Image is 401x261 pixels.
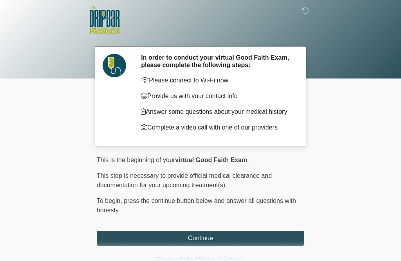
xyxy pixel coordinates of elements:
p: Answer some questions about your medical history [141,107,293,117]
img: Agent Avatar [103,54,126,77]
p: Provide us with your contact info [141,91,293,101]
button: Continue [97,231,304,246]
img: The DripBar - Magnolia Logo [89,6,120,35]
p: Complete a video call with one of our providers [141,123,293,132]
span: This step is necessary to provide official medical clearance and documentation for your upcoming ... [97,172,272,188]
strong: virtual Good Faith Exam [175,157,247,163]
span: To begin, [97,197,124,204]
span: . [247,157,249,163]
span: press the continue button below and answer all questions with honesty. [97,197,296,214]
p: Please connect to Wi-Fi now [141,76,293,85]
span: This is the beginning of your [97,157,175,163]
h2: In order to conduct your virtual Good Faith Exam, please complete the following steps: [141,54,293,69]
